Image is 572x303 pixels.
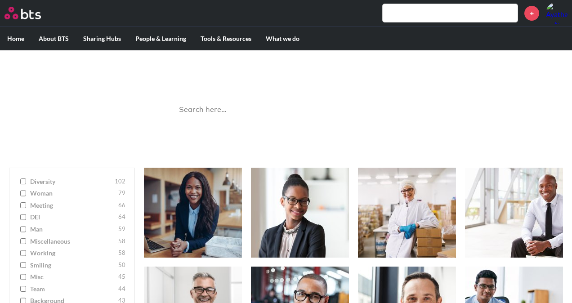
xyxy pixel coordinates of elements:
[30,272,116,281] span: misc
[30,177,112,186] span: diversity
[31,27,76,50] label: About BTS
[20,178,26,185] input: diversity 102
[118,201,125,210] span: 66
[546,2,568,24] a: Profile
[30,225,116,234] span: man
[165,59,407,80] h1: Image Gallery
[118,237,125,246] span: 58
[118,261,125,270] span: 50
[30,213,116,222] span: DEI
[20,226,26,232] input: man 59
[30,249,116,258] span: working
[4,7,41,19] img: BTS Logo
[118,249,125,258] span: 58
[20,250,26,256] input: working 58
[524,6,539,21] a: +
[4,7,58,19] a: Go home
[115,177,125,186] span: 102
[128,27,193,50] label: People & Learning
[20,286,26,292] input: team 44
[118,213,125,222] span: 64
[118,285,125,294] span: 44
[165,79,407,89] p: Best reusable photos in one place
[118,225,125,234] span: 59
[20,214,26,220] input: DEI 64
[174,98,398,122] input: Search here…
[20,202,26,209] input: meeting 66
[30,237,116,246] span: miscellaneous
[20,238,26,245] input: miscellaneous 58
[30,285,116,294] span: team
[193,27,259,50] label: Tools & Resources
[30,189,116,198] span: woman
[20,190,26,196] input: woman 79
[118,189,125,198] span: 79
[118,272,125,281] span: 45
[20,274,26,280] input: misc 45
[546,2,568,24] img: Ayathandwa Ketse
[234,131,339,140] a: Ask a Question/Provide Feedback
[30,201,116,210] span: meeting
[76,27,128,50] label: Sharing Hubs
[259,27,307,50] label: What we do
[30,261,116,270] span: smiling
[20,262,26,268] input: smiling 50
